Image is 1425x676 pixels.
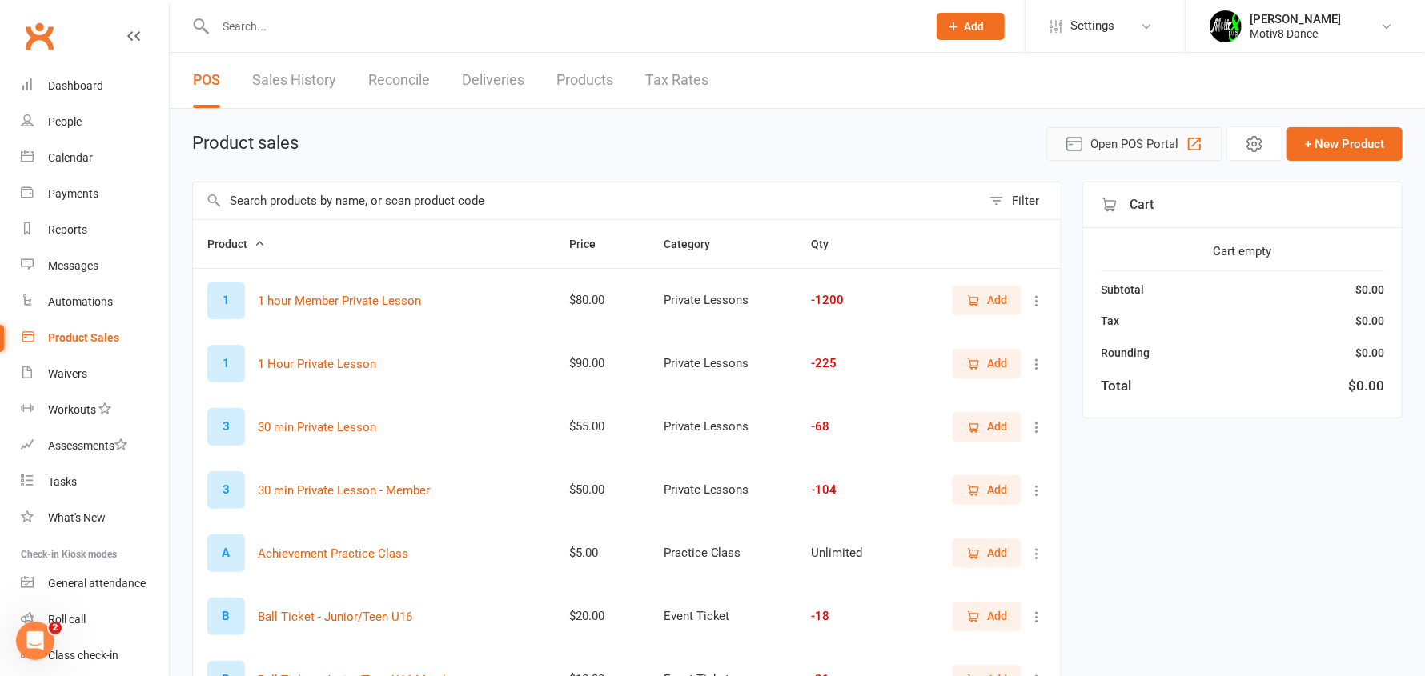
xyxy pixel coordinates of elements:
[1101,375,1131,397] div: Total
[953,412,1021,441] button: Add
[987,354,1007,372] span: Add
[1012,191,1039,210] div: Filter
[569,357,634,370] div: $90.00
[48,649,118,662] div: Class check-in
[1355,281,1384,298] div: $0.00
[258,481,430,500] button: 30 min Private Lesson - Member
[21,602,169,638] a: Roll call
[193,182,981,219] input: Search products by name, or scan product code
[569,483,634,497] div: $50.00
[48,115,82,128] div: People
[664,420,782,434] div: Private Lessons
[664,238,728,250] span: Category
[1083,182,1402,228] div: Cart
[21,248,169,284] a: Messages
[21,68,169,104] a: Dashboard
[48,79,103,92] div: Dashboard
[987,607,1007,625] span: Add
[664,234,728,254] button: Category
[987,481,1007,498] span: Add
[21,392,169,428] a: Workouts
[664,546,782,560] div: Practice Class
[48,331,119,344] div: Product Sales
[811,357,885,370] div: -225
[207,234,265,254] button: Product
[1070,8,1114,44] span: Settings
[953,349,1021,378] button: Add
[811,238,846,250] span: Qty
[258,544,408,563] button: Achievement Practice Class
[953,286,1021,314] button: Add
[664,483,782,497] div: Private Lessons
[965,20,985,33] span: Add
[48,223,87,236] div: Reports
[569,420,634,434] div: $55.00
[258,418,376,437] button: 30 min Private Lesson
[48,511,106,524] div: What's New
[1355,312,1384,330] div: $0.00
[1250,12,1341,26] div: [PERSON_NAME]
[258,607,412,626] button: Ball Ticket - Junior/Teen U16
[21,320,169,356] a: Product Sales
[987,418,1007,435] span: Add
[207,345,245,382] div: Set product image
[937,13,1005,40] button: Add
[1101,344,1150,362] div: Rounding
[811,483,885,497] div: -104
[1355,344,1384,362] div: $0.00
[1348,375,1384,397] div: $0.00
[556,53,613,108] a: Products
[21,500,169,536] a: What's New
[48,367,87,380] div: Waivers
[811,234,846,254] button: Qty
[21,104,169,140] a: People
[811,546,885,560] div: Unlimited
[21,140,169,176] a: Calendar
[569,234,613,254] button: Price
[19,16,59,56] a: Clubworx
[192,134,299,153] h1: Product sales
[48,577,146,590] div: General attendance
[16,622,54,660] iframe: Intercom live chat
[981,182,1061,219] button: Filter
[48,295,113,308] div: Automations
[48,187,98,200] div: Payments
[1101,312,1119,330] div: Tax
[953,602,1021,630] button: Add
[664,610,782,623] div: Event Ticket
[207,471,245,509] div: Set product image
[211,15,916,38] input: Search...
[1210,10,1242,42] img: thumb_image1679272194.png
[987,291,1007,309] span: Add
[569,610,634,623] div: $20.00
[207,598,245,635] div: Set product image
[987,544,1007,562] span: Add
[664,357,782,370] div: Private Lessons
[1250,26,1341,41] div: Motiv8 Dance
[1101,281,1144,298] div: Subtotal
[48,403,96,416] div: Workouts
[207,238,265,250] span: Product
[48,259,98,272] div: Messages
[569,294,634,307] div: $80.00
[207,534,245,572] div: Set product image
[462,53,524,108] a: Deliveries
[569,546,634,560] div: $5.00
[193,53,220,108] a: POS
[258,354,376,374] button: 1 Hour Private Lesson
[21,356,169,392] a: Waivers
[21,284,169,320] a: Automations
[953,538,1021,567] button: Add
[21,428,169,464] a: Assessments
[645,53,708,108] a: Tax Rates
[48,151,93,164] div: Calendar
[1046,127,1222,161] button: Open POS Portal
[1101,242,1384,261] div: Cart empty
[811,420,885,434] div: -68
[49,622,62,634] span: 2
[811,294,885,307] div: -1200
[953,475,1021,504] button: Add
[21,176,169,212] a: Payments
[21,566,169,602] a: General attendance kiosk mode
[811,610,885,623] div: -18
